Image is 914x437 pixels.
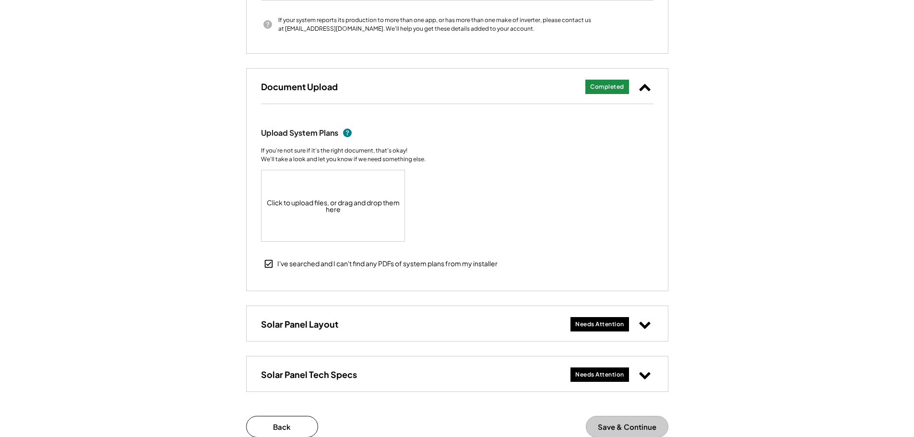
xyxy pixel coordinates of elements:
[590,83,624,91] div: Completed
[261,319,338,330] h3: Solar Panel Layout
[278,16,592,33] div: If your system reports its production to more than one app, or has more than one make of inverter...
[261,369,357,380] h3: Solar Panel Tech Specs
[277,259,498,269] div: I've searched and I can't find any PDFs of system plans from my installer
[261,146,426,164] div: If you're not sure if it's the right document, that's okay! We'll take a look and let you know if...
[261,81,338,92] h3: Document Upload
[575,371,624,379] div: Needs Attention
[261,170,405,241] div: Click to upload files, or drag and drop them here
[261,128,338,138] div: Upload System Plans
[575,320,624,329] div: Needs Attention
